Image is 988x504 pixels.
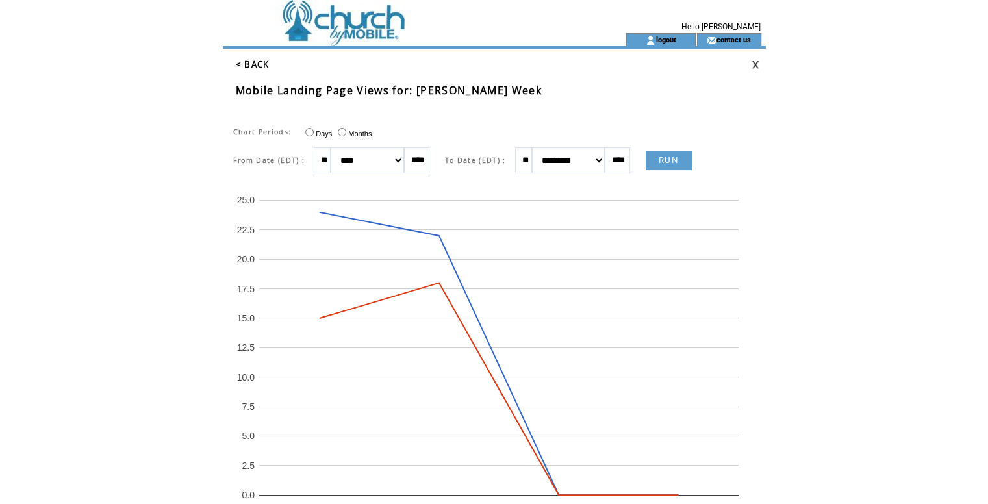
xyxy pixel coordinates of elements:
span: To Date (EDT) : [445,156,506,165]
span: Hello [PERSON_NAME] [681,22,761,31]
text: 5.0 [242,431,255,441]
label: Days [302,130,332,138]
text: 0.0 [242,490,255,500]
text: 15.0 [236,313,254,323]
span: Mobile Landing Page Views for: [PERSON_NAME] Week [236,83,542,97]
span: Chart Periods: [233,127,292,136]
text: 12.5 [236,342,254,353]
a: contact us [716,35,751,44]
a: < BACK [236,58,270,70]
text: 25.0 [236,195,254,205]
text: 7.5 [242,401,255,412]
a: logout [655,35,676,44]
text: 17.5 [236,283,254,294]
text: 20.0 [236,254,254,264]
img: contact_us_icon.gif [707,35,716,45]
text: 10.0 [236,372,254,383]
span: From Date (EDT) : [233,156,305,165]
input: Months [338,128,346,136]
a: RUN [646,151,692,170]
text: 22.5 [236,225,254,235]
img: account_icon.gif [646,35,655,45]
text: 2.5 [242,460,255,471]
input: Days [305,128,314,136]
label: Months [335,130,372,138]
